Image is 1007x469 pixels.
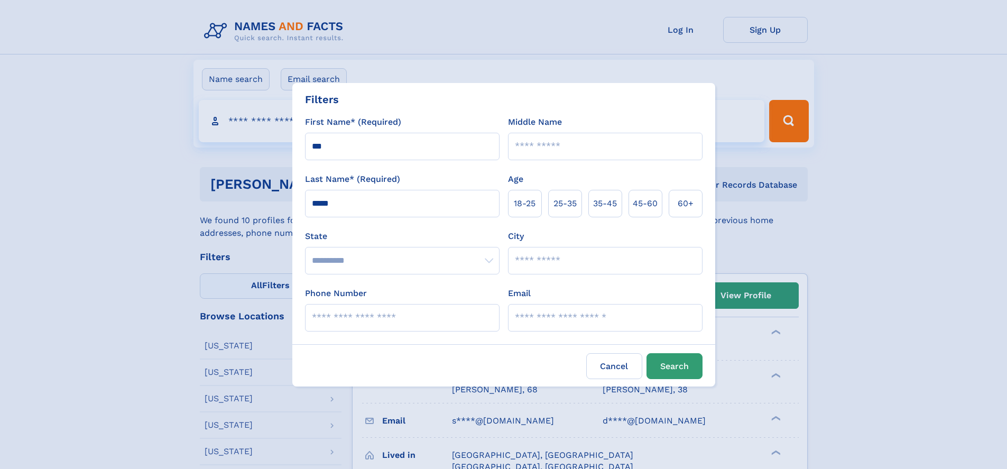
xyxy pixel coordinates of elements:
[593,197,617,210] span: 35‑45
[508,116,562,128] label: Middle Name
[678,197,694,210] span: 60+
[646,353,703,379] button: Search
[305,91,339,107] div: Filters
[508,287,531,300] label: Email
[553,197,577,210] span: 25‑35
[508,173,523,186] label: Age
[305,173,400,186] label: Last Name* (Required)
[633,197,658,210] span: 45‑60
[305,116,401,128] label: First Name* (Required)
[508,230,524,243] label: City
[305,230,500,243] label: State
[305,287,367,300] label: Phone Number
[514,197,535,210] span: 18‑25
[586,353,642,379] label: Cancel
